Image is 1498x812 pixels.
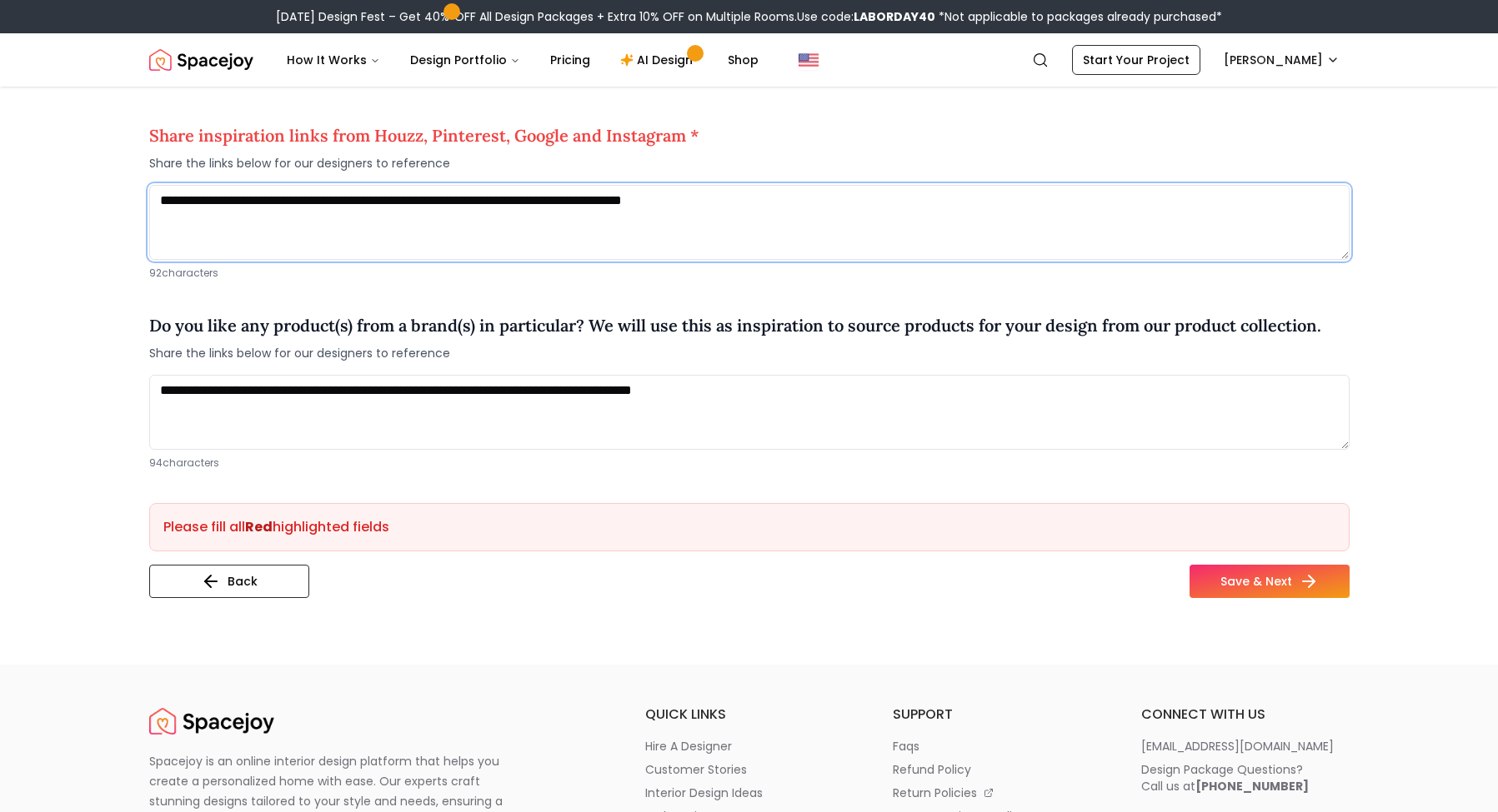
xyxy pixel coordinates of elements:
span: Share the links below for our designers to reference [149,345,1321,361]
a: [EMAIL_ADDRESS][DOMAIN_NAME] [1141,738,1350,755]
button: Back [149,565,309,598]
a: Design Package Questions?Call us at[PHONE_NUMBER] [1141,761,1350,795]
a: Shop [714,43,772,77]
a: hire a designer [645,738,854,755]
span: Use code: [797,8,935,25]
span: Share the links below for our designers to reference [149,155,699,172]
h6: quick links [645,705,854,725]
h4: Share inspiration links from Houzz, Pinterest, Google and Instagram * [149,123,699,148]
nav: Global [149,33,1350,87]
span: Please fill all [163,517,245,536]
b: LABORDAY40 [854,8,935,25]
p: customer stories [645,761,747,778]
b: [PHONE_NUMBER] [1195,778,1309,795]
a: Spacejoy [149,43,253,77]
div: Design Package Questions? Call us at [1141,761,1309,795]
p: refund policy [893,761,971,778]
h6: connect with us [1141,705,1350,725]
a: Pricing [537,43,604,77]
a: customer stories [645,761,854,778]
a: refund policy [893,761,1101,778]
h4: Do you like any product(s) from a brand(s) in particular? We will use this as inspiration to sour... [149,313,1321,338]
img: Spacejoy Logo [149,43,253,77]
a: AI Design [607,43,711,77]
a: return policies [893,785,1101,801]
p: return policies [893,785,977,801]
p: hire a designer [645,738,732,755]
img: Spacejoy Logo [149,705,274,738]
p: faqs [893,738,919,755]
button: How It Works [273,43,393,77]
p: [EMAIL_ADDRESS][DOMAIN_NAME] [1141,738,1334,755]
p: highlighted fields [163,517,1335,537]
div: [DATE] Design Fest – Get 40% OFF All Design Packages + Extra 10% OFF on Multiple Rooms. [276,8,1222,25]
img: United States [799,50,819,70]
button: [PERSON_NAME] [1214,45,1350,75]
a: faqs [893,738,1101,755]
a: Spacejoy [149,705,274,738]
p: 94 characters [149,456,1350,470]
span: *Not applicable to packages already purchased* [935,8,1222,25]
a: Start Your Project [1072,45,1200,75]
strong: Red [245,517,273,536]
nav: Main [273,43,772,77]
p: 92 characters [149,267,1350,280]
h6: support [893,705,1101,725]
p: interior design ideas [645,785,763,801]
button: Save & Next [1190,565,1350,598]
a: interior design ideas [645,785,854,801]
button: Design Portfolio [397,43,534,77]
